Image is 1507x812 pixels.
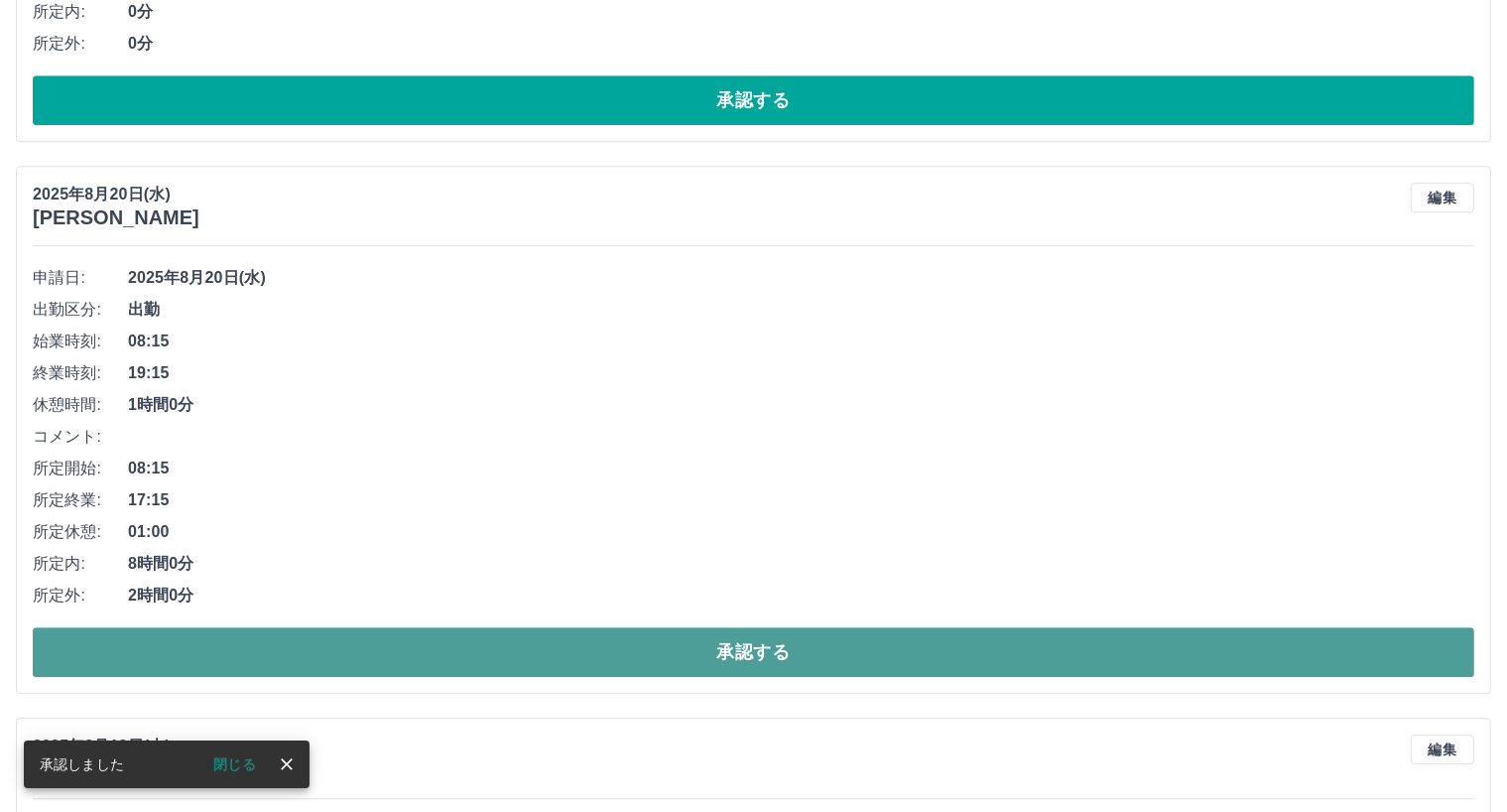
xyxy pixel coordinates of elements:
[33,457,128,480] span: 所定開始:
[33,361,128,385] span: 終業時刻:
[33,183,199,206] p: 2025年8月20日(水)
[128,393,1474,417] span: 1時間0分
[128,552,1474,576] span: 8時間0分
[1411,183,1474,212] button: 編集
[33,584,128,608] span: 所定外:
[128,584,1474,608] span: 2時間0分
[33,393,128,417] span: 休憩時間:
[128,330,1474,353] span: 08:15
[33,552,128,576] span: 所定内:
[40,746,124,782] div: 承認しました
[33,75,1474,125] button: 承認する
[33,298,128,322] span: 出勤区分:
[33,488,128,512] span: 所定終業:
[33,425,128,449] span: コメント:
[33,520,128,544] span: 所定休憩:
[33,627,1474,677] button: 承認する
[33,735,199,758] p: 2025年8月19日(火)
[33,330,128,353] span: 始業時刻:
[197,749,272,779] button: 閉じる
[272,749,302,779] button: close
[128,266,1474,290] span: 2025年8月20日(水)
[33,32,128,56] span: 所定外:
[33,206,199,229] h3: [PERSON_NAME]
[128,32,1474,56] span: 0分
[128,488,1474,512] span: 17:15
[1411,735,1474,764] button: 編集
[128,520,1474,544] span: 01:00
[128,457,1474,480] span: 08:15
[128,298,1474,322] span: 出勤
[33,266,128,290] span: 申請日:
[128,361,1474,385] span: 19:15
